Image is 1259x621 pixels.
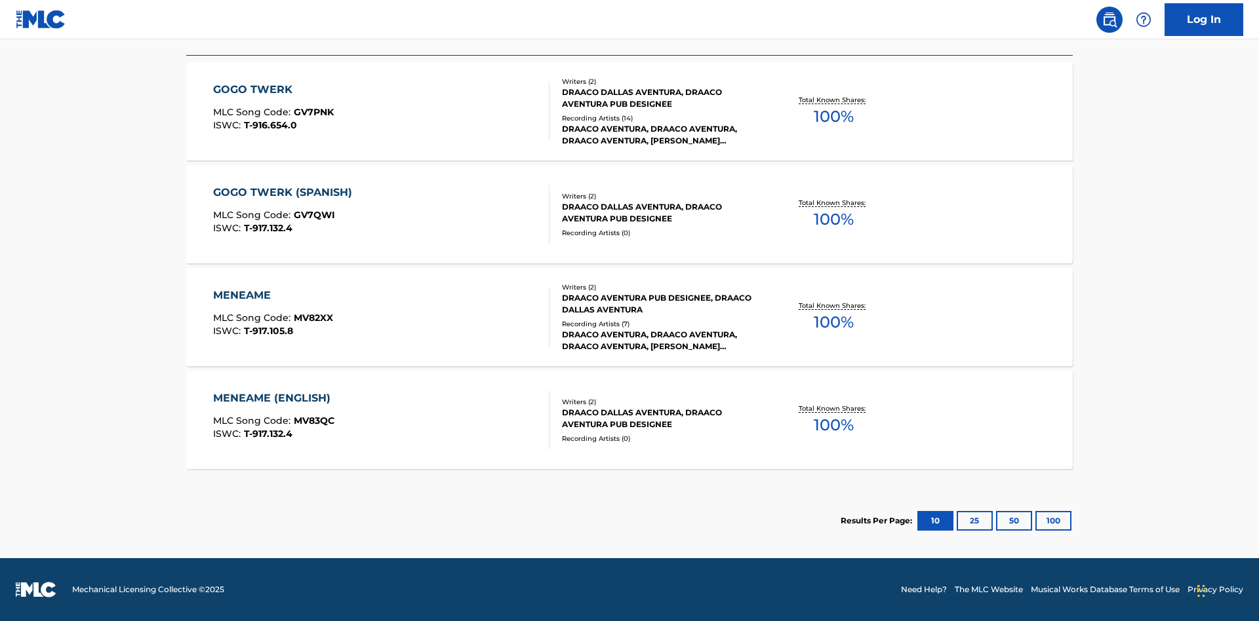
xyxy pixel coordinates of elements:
[799,198,869,208] p: Total Known Shares:
[1035,511,1071,531] button: 100
[16,582,56,597] img: logo
[1165,3,1243,36] a: Log In
[1193,558,1259,621] iframe: Chat Widget
[562,123,760,147] div: DRAACO AVENTURA, DRAACO AVENTURA, DRAACO AVENTURA, [PERSON_NAME] AVENTURA, DRAACO AVENTURA
[562,113,760,123] div: Recording Artists ( 14 )
[213,106,294,118] span: MLC Song Code :
[213,428,244,440] span: ISWC :
[1136,12,1151,28] img: help
[244,428,292,440] span: T-917.132.4
[213,185,359,200] div: GOGO TWERK (SPANISH)
[1031,584,1180,595] a: Musical Works Database Terms of Use
[294,106,334,118] span: GV7PNK
[841,515,915,527] p: Results Per Page:
[1102,12,1117,28] img: search
[1096,7,1123,33] a: Public Search
[213,82,334,98] div: GOGO TWERK
[562,292,760,316] div: DRAACO AVENTURA PUB DESIGNEE, DRAACO DALLAS AVENTURA
[799,301,869,310] p: Total Known Shares:
[244,222,292,234] span: T-917.132.4
[996,511,1032,531] button: 50
[562,282,760,292] div: Writers ( 2 )
[186,371,1073,469] a: MENEAME (ENGLISH)MLC Song Code:MV83QCISWC:T-917.132.4Writers (2)DRAACO DALLAS AVENTURA, DRAACO AV...
[957,511,993,531] button: 25
[1130,7,1157,33] div: Help
[901,584,947,595] a: Need Help?
[562,201,760,225] div: DRAACO DALLAS AVENTURA, DRAACO AVENTURA PUB DESIGNEE
[213,325,244,337] span: ISWC :
[213,119,244,131] span: ISWC :
[294,209,335,221] span: GV7QWI
[562,434,760,443] div: Recording Artists ( 0 )
[213,222,244,234] span: ISWC :
[799,95,869,105] p: Total Known Shares:
[213,390,337,406] div: MENEAME (ENGLISH)
[244,325,293,337] span: T-917.105.8
[294,415,334,426] span: MV83QC
[562,77,760,86] div: Writers ( 2 )
[562,397,760,407] div: Writers ( 2 )
[562,329,760,352] div: DRAACO AVENTURA, DRAACO AVENTURA, DRAACO AVENTURA, [PERSON_NAME] AVENTURA, DRAACO AVENTURA
[814,105,854,128] span: 100 %
[72,584,224,595] span: Mechanical Licensing Collective © 2025
[294,312,333,324] span: MV82XX
[562,407,760,430] div: DRAACO DALLAS AVENTURA, DRAACO AVENTURA PUB DESIGNEE
[1188,584,1243,595] a: Privacy Policy
[186,165,1073,263] a: GOGO TWERK (SPANISH)MLC Song Code:GV7QWIISWC:T-917.132.4Writers (2)DRAACO DALLAS AVENTURA, DRAACO...
[562,86,760,110] div: DRAACO DALLAS AVENTURA, DRAACO AVENTURA PUB DESIGNEE
[814,310,854,334] span: 100 %
[955,584,1023,595] a: The MLC Website
[16,10,66,29] img: MLC Logo
[213,209,294,221] span: MLC Song Code :
[244,119,297,131] span: T-916.654.0
[562,228,760,238] div: Recording Artists ( 0 )
[814,208,854,231] span: 100 %
[562,191,760,201] div: Writers ( 2 )
[213,312,294,324] span: MLC Song Code :
[213,288,333,303] div: MENEAME
[1197,571,1205,611] div: Drag
[213,415,294,426] span: MLC Song Code :
[917,511,953,531] button: 10
[799,404,869,413] p: Total Known Shares:
[562,319,760,329] div: Recording Artists ( 7 )
[186,62,1073,160] a: GOGO TWERKMLC Song Code:GV7PNKISWC:T-916.654.0Writers (2)DRAACO DALLAS AVENTURA, DRAACO AVENTURA ...
[186,268,1073,366] a: MENEAMEMLC Song Code:MV82XXISWC:T-917.105.8Writers (2)DRAACO AVENTURA PUB DESIGNEE, DRAACO DALLAS...
[814,413,854,437] span: 100 %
